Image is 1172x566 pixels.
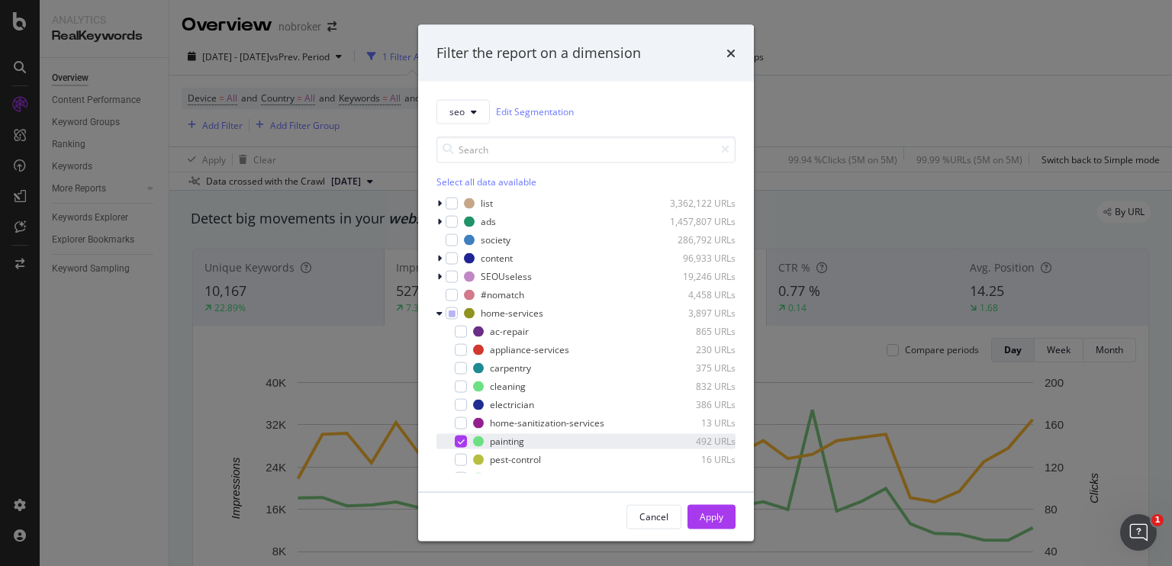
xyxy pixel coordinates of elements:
div: 1,457,807 URLs [661,215,736,228]
div: 286,792 URLs [661,233,736,246]
button: Apply [687,504,736,529]
div: 3,897 URLs [661,307,736,320]
div: SEOUseless [481,270,532,283]
div: 19,246 URLs [661,270,736,283]
div: 832 URLs [661,380,736,393]
div: home-sanitization-services [490,416,604,429]
div: pest-control [490,453,541,466]
div: 13 URLs [661,416,736,429]
div: painting [490,435,524,448]
div: Cancel [639,510,668,523]
div: ac-repair [490,325,529,338]
span: 1 [1151,514,1164,526]
div: 386 URLs [661,398,736,411]
div: 375 URLs [661,362,736,375]
div: 3,362,122 URLs [661,197,736,210]
div: 379 URLs [661,471,736,484]
input: Search [436,136,736,162]
div: 230 URLs [661,343,736,356]
div: content [481,252,513,265]
div: 865 URLs [661,325,736,338]
div: Select all data available [436,175,736,188]
div: carpentry [490,362,531,375]
div: times [726,43,736,63]
div: 4,458 URLs [661,288,736,301]
div: cleaning [490,380,526,393]
div: #nomatch [481,288,524,301]
div: 16 URLs [661,453,736,466]
div: plumbing [490,471,530,484]
div: Apply [700,510,723,523]
button: Cancel [626,504,681,529]
div: Filter the report on a dimension [436,43,641,63]
div: ads [481,215,496,228]
div: 96,933 URLs [661,252,736,265]
div: modal [418,25,754,542]
iframe: Intercom live chat [1120,514,1157,551]
button: seo [436,99,490,124]
a: Edit Segmentation [496,104,574,120]
div: society [481,233,510,246]
div: appliance-services [490,343,569,356]
div: electrician [490,398,534,411]
div: home-services [481,307,543,320]
div: list [481,197,493,210]
div: 492 URLs [661,435,736,448]
span: seo [449,105,465,118]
